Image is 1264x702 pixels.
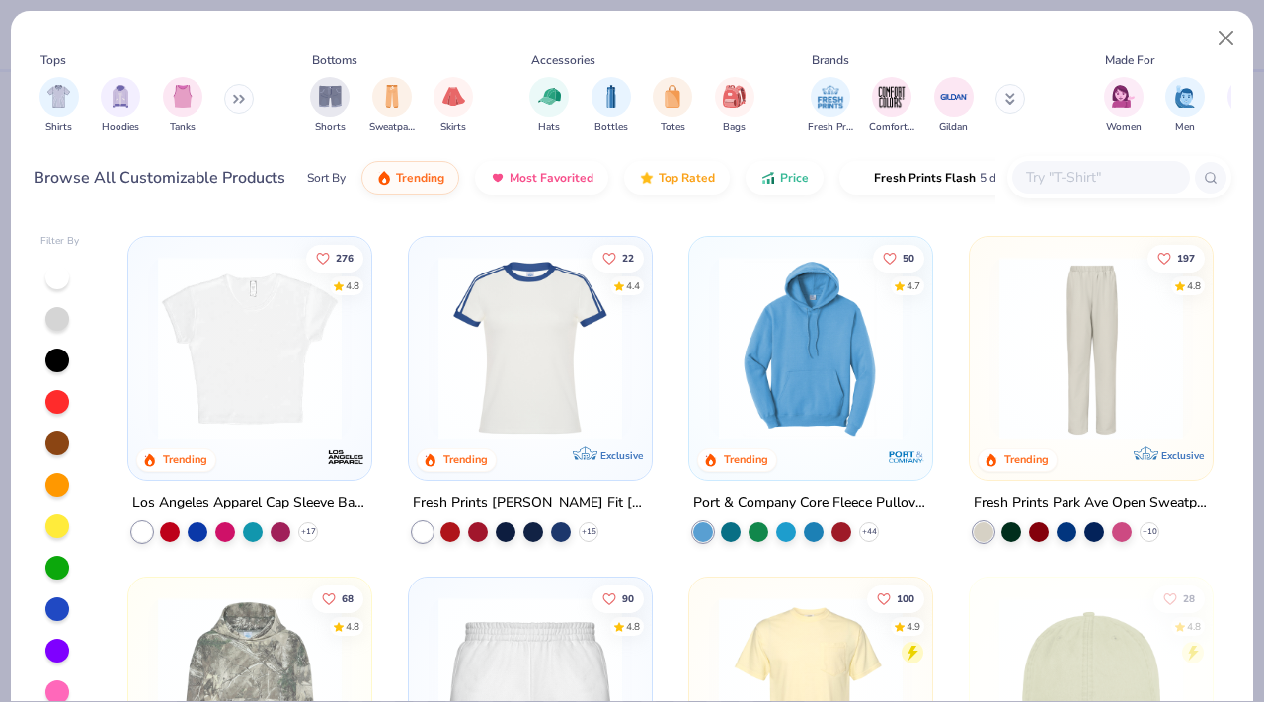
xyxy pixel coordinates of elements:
[369,77,415,135] div: filter for Sweatpants
[538,85,561,108] img: Hats Image
[907,278,920,293] div: 4.7
[347,619,360,634] div: 4.8
[440,120,466,135] span: Skirts
[839,161,1067,195] button: Fresh Prints Flash5 day delivery
[594,120,628,135] span: Bottles
[974,491,1209,515] div: Fresh Prints Park Ave Open Sweatpants
[626,619,640,634] div: 4.8
[40,51,66,69] div: Tops
[40,234,80,249] div: Filter By
[808,77,853,135] button: filter button
[780,170,809,186] span: Price
[102,120,139,135] span: Hoodies
[101,77,140,135] div: filter for Hoodies
[934,77,974,135] div: filter for Gildan
[659,170,715,186] span: Top Rated
[1104,77,1144,135] div: filter for Women
[1112,85,1135,108] img: Women Image
[381,85,403,108] img: Sweatpants Image
[939,120,968,135] span: Gildan
[939,82,969,112] img: Gildan Image
[854,170,870,186] img: flash.gif
[592,77,631,135] button: filter button
[867,585,924,612] button: Like
[1106,120,1142,135] span: Women
[661,120,685,135] span: Totes
[413,491,648,515] div: Fresh Prints [PERSON_NAME] Fit [PERSON_NAME] Shirt with Stripes
[396,170,444,186] span: Trending
[869,77,914,135] button: filter button
[369,120,415,135] span: Sweatpants
[903,253,914,263] span: 50
[812,51,849,69] div: Brands
[172,85,194,108] img: Tanks Image
[529,77,569,135] button: filter button
[319,85,342,108] img: Shorts Image
[592,77,631,135] div: filter for Bottles
[715,77,754,135] div: filter for Bags
[45,120,72,135] span: Shirts
[343,593,355,603] span: 68
[934,77,974,135] button: filter button
[313,585,364,612] button: Like
[1174,85,1196,108] img: Men Image
[538,120,560,135] span: Hats
[1160,449,1203,462] span: Exclusive
[592,244,644,272] button: Like
[148,257,352,440] img: b0603986-75a5-419a-97bc-283c66fe3a23
[39,77,79,135] div: filter for Shirts
[34,166,285,190] div: Browse All Customizable Products
[529,77,569,135] div: filter for Hats
[531,51,595,69] div: Accessories
[911,257,1115,440] img: 3b8e2d2b-9efc-4c57-9938-d7ab7105db2e
[622,253,634,263] span: 22
[877,82,907,112] img: Comfort Colors Image
[624,161,730,195] button: Top Rated
[622,593,634,603] span: 90
[869,120,914,135] span: Comfort Colors
[170,120,196,135] span: Tanks
[429,257,632,440] img: e5540c4d-e74a-4e58-9a52-192fe86bec9f
[1024,166,1176,189] input: Try "T-Shirt"
[723,85,745,108] img: Bags Image
[315,120,346,135] span: Shorts
[723,120,746,135] span: Bags
[715,77,754,135] button: filter button
[490,170,506,186] img: most_fav.gif
[1208,20,1245,57] button: Close
[1104,77,1144,135] button: filter button
[326,437,365,477] img: Los Angeles Apparel logo
[907,619,920,634] div: 4.9
[600,85,622,108] img: Bottles Image
[47,85,70,108] img: Shirts Image
[653,77,692,135] div: filter for Totes
[1187,278,1201,293] div: 4.8
[347,278,360,293] div: 4.8
[510,170,593,186] span: Most Favorited
[980,167,1053,190] span: 5 day delivery
[39,77,79,135] button: filter button
[632,257,835,440] img: 77058d13-6681-46a4-a602-40ee85a356b7
[369,77,415,135] button: filter button
[163,77,202,135] div: filter for Tanks
[600,449,643,462] span: Exclusive
[361,161,459,195] button: Trending
[101,77,140,135] button: filter button
[873,244,924,272] button: Like
[301,526,316,538] span: + 17
[1177,253,1195,263] span: 197
[582,526,596,538] span: + 15
[163,77,202,135] button: filter button
[1105,51,1154,69] div: Made For
[861,526,876,538] span: + 44
[639,170,655,186] img: TopRated.gif
[626,278,640,293] div: 4.4
[132,491,367,515] div: Los Angeles Apparel Cap Sleeve Baby Rib Crop Top
[808,120,853,135] span: Fresh Prints
[434,77,473,135] div: filter for Skirts
[1175,120,1195,135] span: Men
[434,77,473,135] button: filter button
[1183,593,1195,603] span: 28
[110,85,131,108] img: Hoodies Image
[475,161,608,195] button: Most Favorited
